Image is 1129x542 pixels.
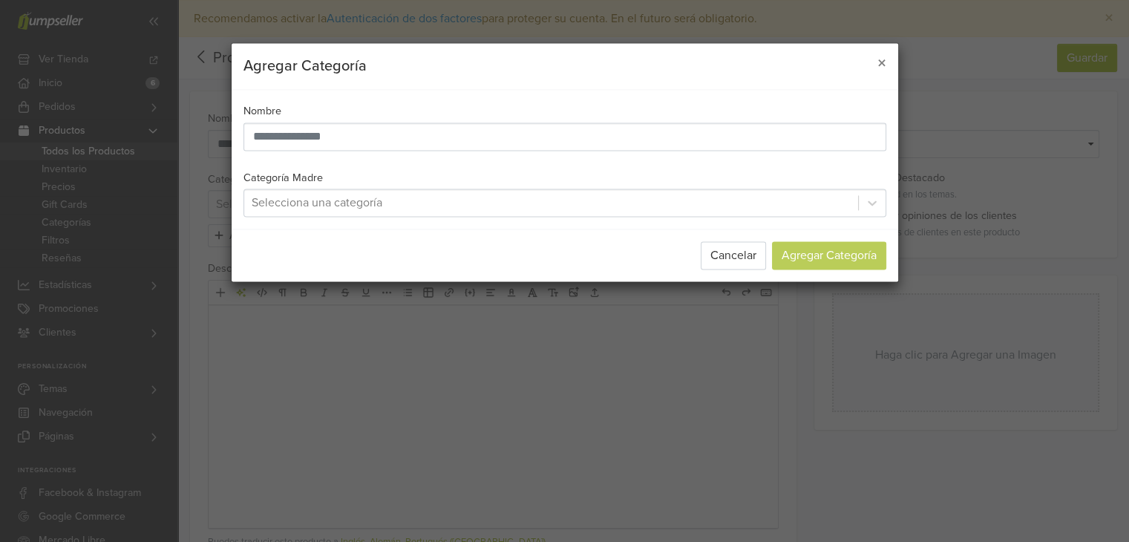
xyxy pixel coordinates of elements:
[243,103,281,120] label: Nombre
[243,170,323,186] label: Categoría Madre
[865,43,898,85] button: Close
[877,53,886,74] span: ×
[243,55,367,77] h5: Agregar Categoría
[701,242,766,270] button: Cancelar
[772,242,886,270] button: Agregar Categoría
